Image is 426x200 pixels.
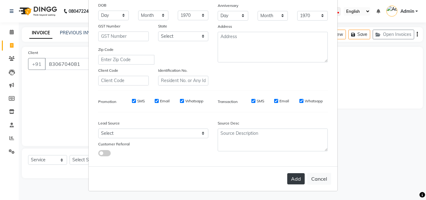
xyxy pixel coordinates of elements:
[218,3,238,8] label: Anniversary
[307,173,331,185] button: Cancel
[218,99,238,105] label: Transaction
[218,24,232,29] label: Address
[218,120,239,126] label: Source Desc
[158,23,167,29] label: State
[98,99,116,105] label: Promotion
[98,55,154,65] input: Enter Zip Code
[305,98,323,104] label: Whatsapp
[279,98,289,104] label: Email
[137,98,145,104] label: SMS
[98,76,149,85] input: Client Code
[98,32,149,41] input: GST Number
[158,68,187,73] label: Identification No.
[98,141,130,147] label: Customer Referral
[257,98,264,104] label: SMS
[160,98,170,104] label: Email
[98,68,118,73] label: Client Code
[98,2,106,8] label: DOB
[98,47,114,52] label: Zip Code
[185,98,203,104] label: Whatsapp
[158,76,209,85] input: Resident No. or Any Id
[98,120,120,126] label: Lead Source
[287,173,305,184] button: Add
[98,23,120,29] label: GST Number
